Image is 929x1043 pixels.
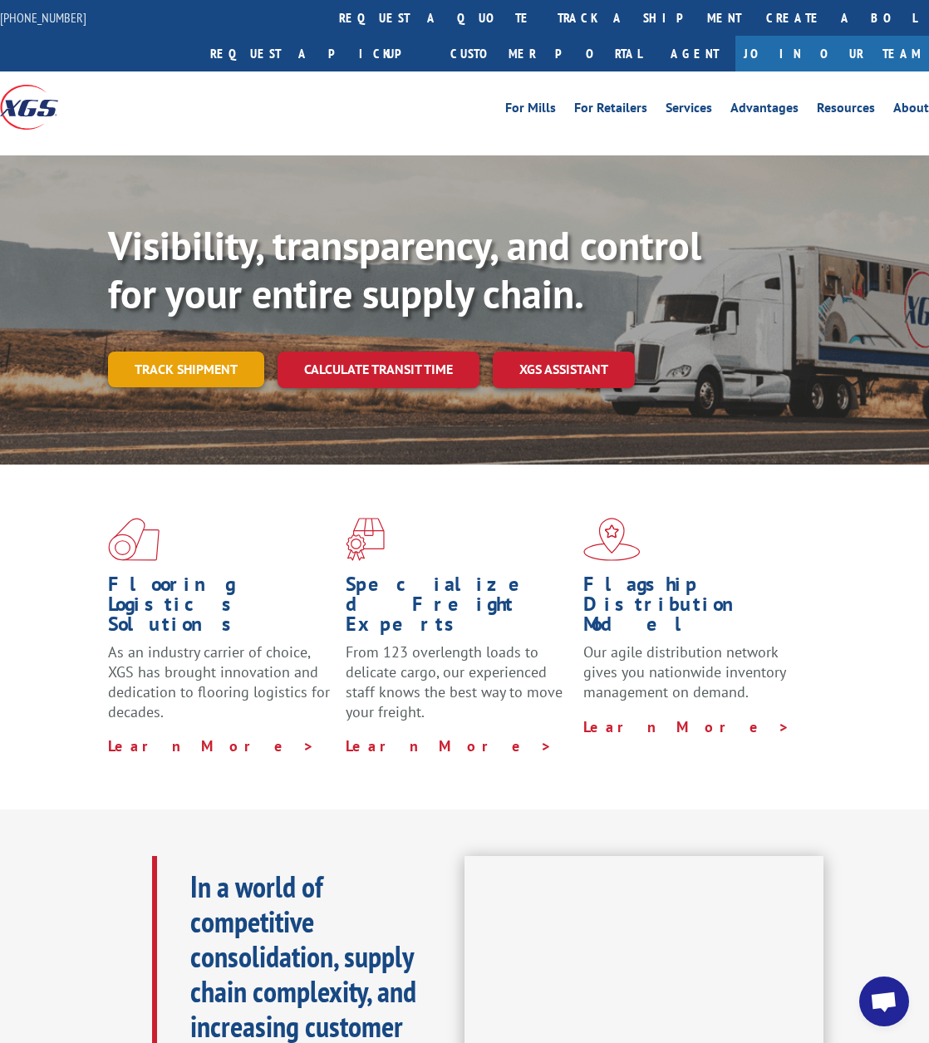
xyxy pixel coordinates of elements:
a: XGS ASSISTANT [493,352,635,387]
a: Join Our Team [735,36,929,71]
a: About [893,101,929,120]
a: Agent [654,36,735,71]
a: Learn More > [346,736,553,755]
div: Open chat [859,977,909,1026]
a: Customer Portal [438,36,654,71]
a: For Mills [505,101,556,120]
a: Services [666,101,712,120]
p: From 123 overlength loads to delicate cargo, our experienced staff knows the best way to move you... [346,642,571,736]
b: Visibility, transparency, and control for your entire supply chain. [108,219,701,319]
h1: Specialized Freight Experts [346,574,571,642]
img: xgs-icon-focused-on-flooring-red [346,518,385,561]
img: xgs-icon-flagship-distribution-model-red [583,518,641,561]
h1: Flooring Logistics Solutions [108,574,333,642]
a: Advantages [730,101,799,120]
a: Resources [817,101,875,120]
span: As an industry carrier of choice, XGS has brought innovation and dedication to flooring logistics... [108,642,330,721]
a: Request a pickup [198,36,438,71]
a: For Retailers [574,101,647,120]
span: Our agile distribution network gives you nationwide inventory management on demand. [583,642,785,701]
img: xgs-icon-total-supply-chain-intelligence-red [108,518,160,561]
a: Track shipment [108,352,264,386]
a: Learn More > [583,717,790,736]
a: Calculate transit time [278,352,479,387]
h1: Flagship Distribution Model [583,574,809,642]
a: Learn More > [108,736,315,755]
